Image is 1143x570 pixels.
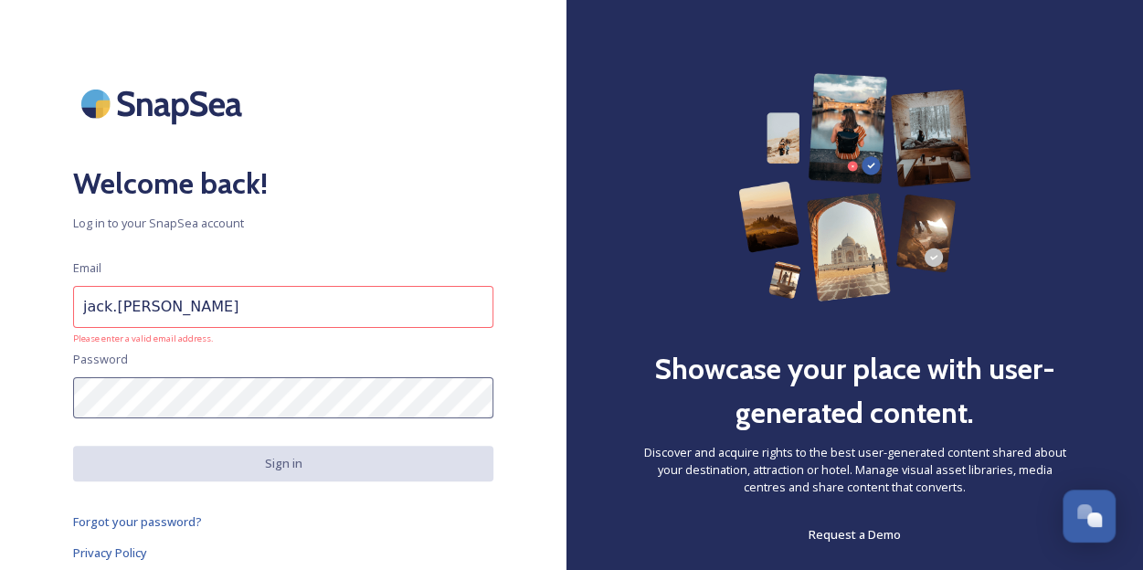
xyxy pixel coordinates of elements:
span: Password [73,351,128,368]
button: Sign in [73,446,493,481]
span: Privacy Policy [73,544,147,561]
a: Forgot your password? [73,511,493,533]
span: Please enter a valid email address. [73,332,493,345]
input: john.doe@snapsea.io [73,286,493,328]
span: Forgot your password? [73,513,202,530]
span: Log in to your SnapSea account [73,215,493,232]
span: Request a Demo [809,526,901,543]
a: Request a Demo [809,523,901,545]
img: SnapSea Logo [73,73,256,134]
h2: Welcome back! [73,162,493,206]
span: Discover and acquire rights to the best user-generated content shared about your destination, att... [640,444,1070,497]
h2: Showcase your place with user-generated content. [640,347,1070,435]
span: Email [73,259,101,277]
a: Privacy Policy [73,542,493,564]
button: Open Chat [1063,490,1116,543]
img: 63b42ca75bacad526042e722_Group%20154-p-800.png [738,73,971,301]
